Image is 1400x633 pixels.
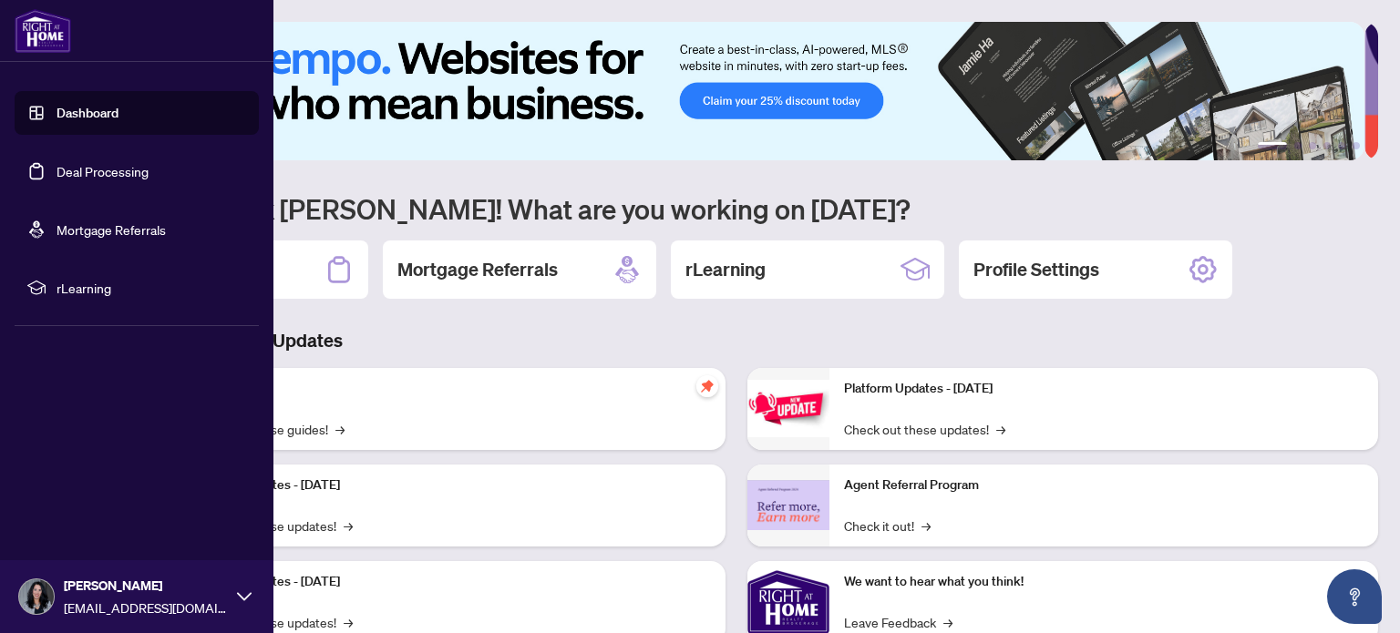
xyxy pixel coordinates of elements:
[57,105,118,121] a: Dashboard
[344,516,353,536] span: →
[1294,142,1302,149] button: 2
[844,419,1005,439] a: Check out these updates!→
[747,380,829,437] img: Platform Updates - June 23, 2025
[844,612,952,632] a: Leave Feedback→
[57,221,166,238] a: Mortgage Referrals
[191,572,711,592] p: Platform Updates - [DATE]
[1323,142,1331,149] button: 4
[191,475,711,495] p: Platform Updates - [DATE]
[95,191,1378,226] h1: Welcome back [PERSON_NAME]! What are you working on [DATE]?
[996,419,1005,439] span: →
[335,419,345,439] span: →
[57,278,246,298] span: rLearning
[57,163,149,179] a: Deal Processing
[95,328,1378,353] h3: Brokerage & Industry Updates
[64,597,228,618] span: [EMAIL_ADDRESS][DOMAIN_NAME]
[19,579,54,614] img: Profile Icon
[1309,142,1316,149] button: 3
[747,480,829,530] img: Agent Referral Program
[844,516,931,536] a: Check it out!→
[844,475,1364,495] p: Agent Referral Program
[397,257,558,282] h2: Mortgage Referrals
[1327,569,1382,624] button: Open asap
[844,572,1364,592] p: We want to hear what you think!
[921,516,931,536] span: →
[1338,142,1345,149] button: 5
[844,379,1364,399] p: Platform Updates - [DATE]
[15,9,71,53] img: logo
[344,612,353,632] span: →
[973,257,1099,282] h2: Profile Settings
[95,22,1364,160] img: Slide 0
[1258,142,1287,149] button: 1
[1353,142,1360,149] button: 6
[943,612,952,632] span: →
[191,379,711,399] p: Self-Help
[696,375,718,397] span: pushpin
[64,576,228,596] span: [PERSON_NAME]
[685,257,766,282] h2: rLearning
